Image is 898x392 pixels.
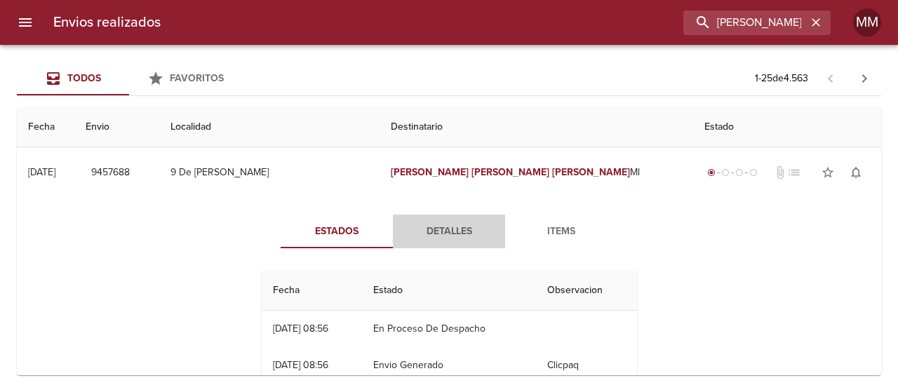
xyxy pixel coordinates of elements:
[853,8,881,36] div: MM
[849,165,863,180] span: notifications_none
[8,6,42,39] button: menu
[773,165,787,180] span: No tiene documentos adjuntos
[273,323,328,334] div: [DATE] 08:56
[749,168,758,177] span: radio_button_unchecked
[170,72,224,84] span: Favoritos
[273,359,328,371] div: [DATE] 08:56
[362,311,536,347] td: En Proceso De Despacho
[514,223,609,241] span: Items
[704,165,760,180] div: Generado
[536,347,636,384] td: Clicpaq
[262,271,637,384] table: Tabla de seguimiento
[735,168,744,177] span: radio_button_unchecked
[67,72,101,84] span: Todos
[821,165,835,180] span: star_border
[842,158,870,187] button: Activar notificaciones
[28,166,55,178] div: [DATE]
[853,8,881,36] div: Abrir información de usuario
[683,11,807,35] input: buscar
[707,168,716,177] span: radio_button_checked
[17,62,241,95] div: Tabs Envios
[91,164,130,182] span: 9457688
[380,147,693,198] td: Ml
[693,107,881,147] th: Estado
[17,107,74,147] th: Fecha
[262,271,362,311] th: Fecha
[74,107,159,147] th: Envio
[787,165,801,180] span: No tiene pedido asociado
[401,223,497,241] span: Detalles
[721,168,730,177] span: radio_button_unchecked
[391,166,469,178] em: [PERSON_NAME]
[536,271,636,311] th: Observacion
[289,223,384,241] span: Estados
[814,158,842,187] button: Agregar a favoritos
[362,271,536,311] th: Estado
[53,11,161,34] h6: Envios realizados
[552,166,630,178] em: [PERSON_NAME]
[86,160,135,186] button: 9457688
[471,166,549,178] em: [PERSON_NAME]
[159,107,380,147] th: Localidad
[159,147,380,198] td: 9 De [PERSON_NAME]
[281,215,617,248] div: Tabs detalle de guia
[847,62,881,95] span: Pagina siguiente
[755,72,808,86] p: 1 - 25 de 4.563
[362,347,536,384] td: Envio Generado
[380,107,693,147] th: Destinatario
